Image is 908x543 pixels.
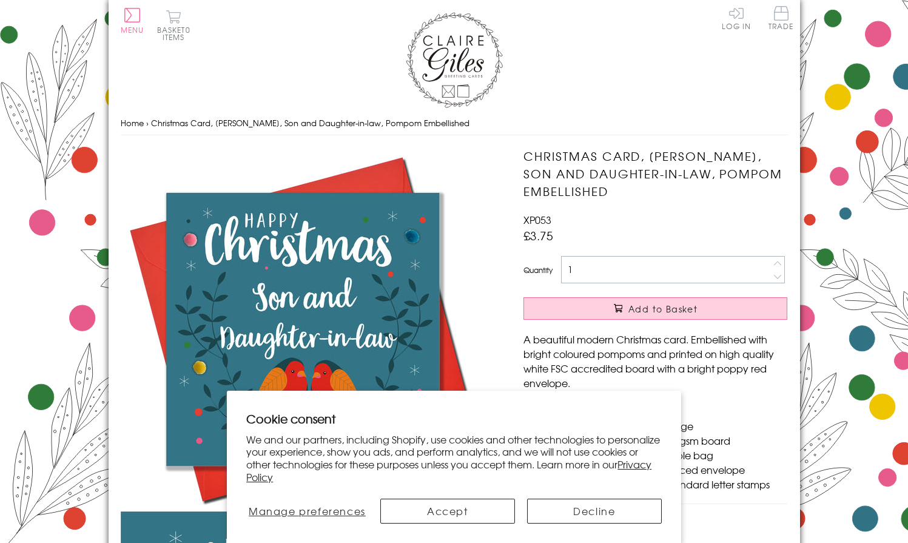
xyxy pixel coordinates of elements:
nav: breadcrumbs [121,111,788,136]
button: Decline [527,499,662,524]
span: Add to Basket [628,303,698,315]
span: Christmas Card, [PERSON_NAME], Son and Daughter-in-law, Pompom Embellished [151,117,469,129]
span: › [146,117,149,129]
span: XP053 [523,212,551,227]
span: Manage preferences [249,504,366,518]
button: Basket0 items [157,10,190,41]
h1: Christmas Card, [PERSON_NAME], Son and Daughter-in-law, Pompom Embellished [523,147,787,200]
a: Privacy Policy [246,457,651,484]
p: We and our partners, including Shopify, use cookies and other technologies to personalize your ex... [246,433,662,484]
button: Manage preferences [246,499,368,524]
button: Menu [121,8,144,33]
span: Trade [768,6,794,30]
span: £3.75 [523,227,553,244]
img: Christmas Card, Robins, Son and Daughter-in-law, Pompom Embellished [121,147,485,511]
a: Log In [722,6,751,30]
img: Claire Giles Greetings Cards [406,12,503,108]
label: Quantity [523,265,553,275]
a: Trade [768,6,794,32]
span: Menu [121,24,144,35]
button: Accept [380,499,515,524]
p: A beautiful modern Christmas card. Embellished with bright coloured pompoms and printed on high q... [523,332,787,390]
button: Add to Basket [523,297,787,320]
span: 0 items [163,24,190,42]
a: Home [121,117,144,129]
h2: Cookie consent [246,410,662,427]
